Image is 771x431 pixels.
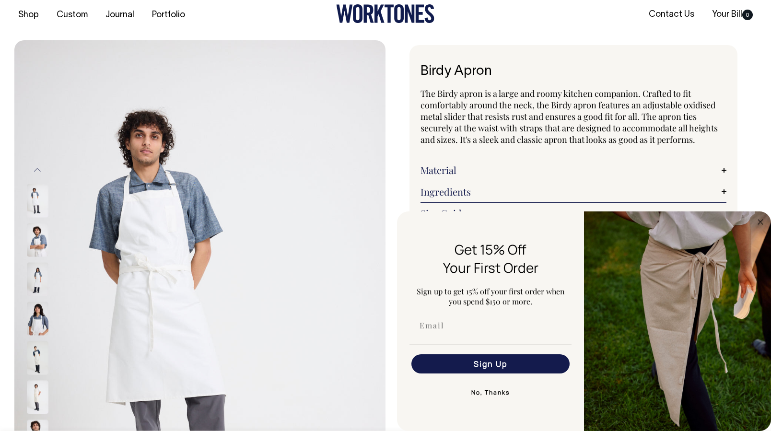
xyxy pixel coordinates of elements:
[148,7,189,23] a: Portfolio
[409,383,572,402] button: No, Thanks
[584,211,771,431] img: 5e34ad8f-4f05-4173-92a8-ea475ee49ac9.jpeg
[421,64,726,79] h1: Birdy Apron
[411,316,570,335] input: Email
[53,7,92,23] a: Custom
[421,208,726,219] a: Size Guide
[421,88,718,145] span: The Birdy apron is a large and roomy kitchen companion. Crafted to fit comfortably around the nec...
[397,211,771,431] div: FLYOUT Form
[27,302,48,335] img: off-white
[417,286,565,306] span: Sign up to get 15% off your first order when you spend $150 or more.
[27,223,48,256] img: off-white
[27,341,48,374] img: natural
[443,258,538,277] span: Your First Order
[421,164,726,176] a: Material
[645,7,698,23] a: Contact Us
[411,354,570,373] button: Sign Up
[102,7,138,23] a: Journal
[30,160,45,181] button: Previous
[27,262,48,296] img: off-white
[708,7,757,23] a: Your Bill0
[755,216,766,228] button: Close dialog
[14,7,43,23] a: Shop
[27,380,48,414] img: natural
[455,240,526,258] span: Get 15% Off
[742,10,753,20] span: 0
[27,184,48,217] img: off-white
[421,186,726,198] a: Ingredients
